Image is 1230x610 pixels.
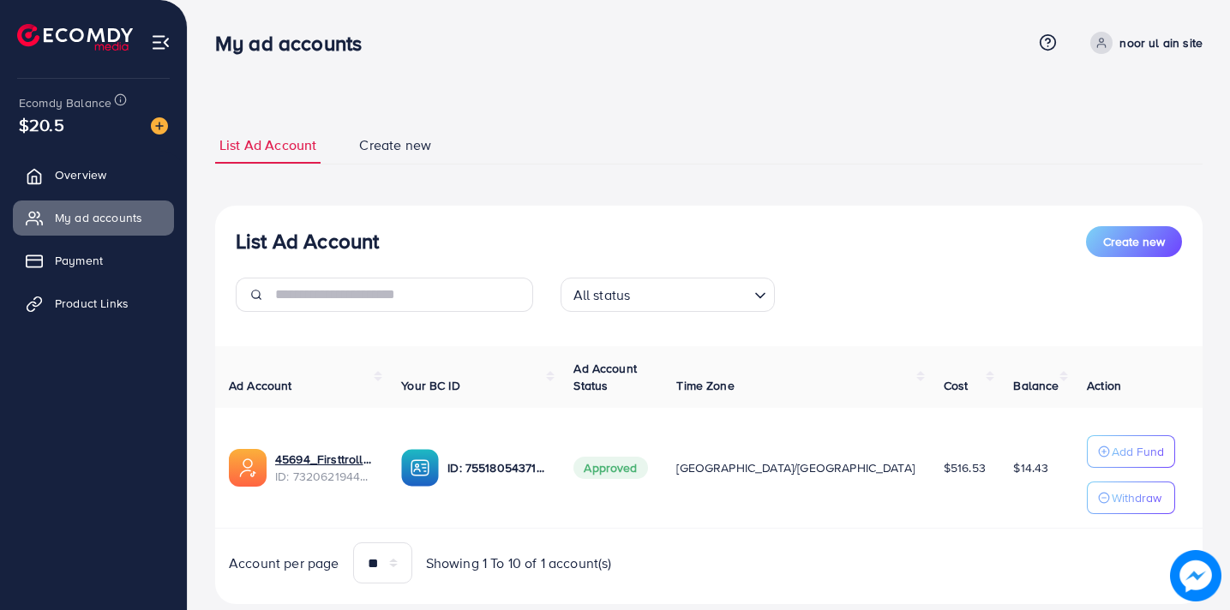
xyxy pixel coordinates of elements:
span: Ad Account [229,377,292,394]
span: Your BC ID [401,377,460,394]
img: image [151,117,168,135]
button: Add Fund [1087,435,1175,468]
img: ic-ba-acc.ded83a64.svg [401,449,439,487]
h3: List Ad Account [236,229,379,254]
img: logo [17,24,133,51]
span: Account per page [229,553,339,573]
span: Payment [55,252,103,269]
a: Product Links [13,286,174,320]
div: Search for option [561,278,775,312]
p: Withdraw [1112,487,1161,508]
span: $516.53 [944,459,986,476]
a: noor ul ain site [1083,32,1203,54]
span: Ecomdy Balance [19,94,111,111]
span: $20.5 [19,112,64,137]
span: Overview [55,166,106,183]
span: Action [1087,377,1121,394]
span: Approved [573,457,647,479]
span: Cost [944,377,969,394]
p: noor ul ain site [1119,33,1203,53]
p: ID: 7551805437130473490 [447,457,546,478]
img: menu [151,33,171,52]
span: All status [570,283,634,308]
button: Create new [1086,226,1182,257]
input: Search for option [635,279,747,308]
span: Ad Account Status [573,360,637,394]
h3: My ad accounts [215,31,375,56]
a: Overview [13,158,174,192]
span: Time Zone [676,377,734,394]
span: List Ad Account [219,135,316,155]
a: 45694_Firsttrolly_1704465137831 [275,451,374,468]
a: My ad accounts [13,200,174,235]
span: Create new [1103,233,1165,250]
span: Product Links [55,295,129,312]
img: ic-ads-acc.e4c84228.svg [229,449,267,487]
span: My ad accounts [55,209,142,226]
a: Payment [13,243,174,278]
div: <span class='underline'>45694_Firsttrolly_1704465137831</span></br>7320621944758534145 [275,451,374,486]
span: Create new [359,135,431,155]
span: ID: 7320621944758534145 [275,468,374,485]
span: [GEOGRAPHIC_DATA]/[GEOGRAPHIC_DATA] [676,459,915,476]
span: Balance [1013,377,1059,394]
span: $14.43 [1013,459,1048,476]
p: Add Fund [1112,441,1164,462]
button: Withdraw [1087,481,1175,514]
span: Showing 1 To 10 of 1 account(s) [426,553,612,573]
img: image [1170,550,1221,601]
